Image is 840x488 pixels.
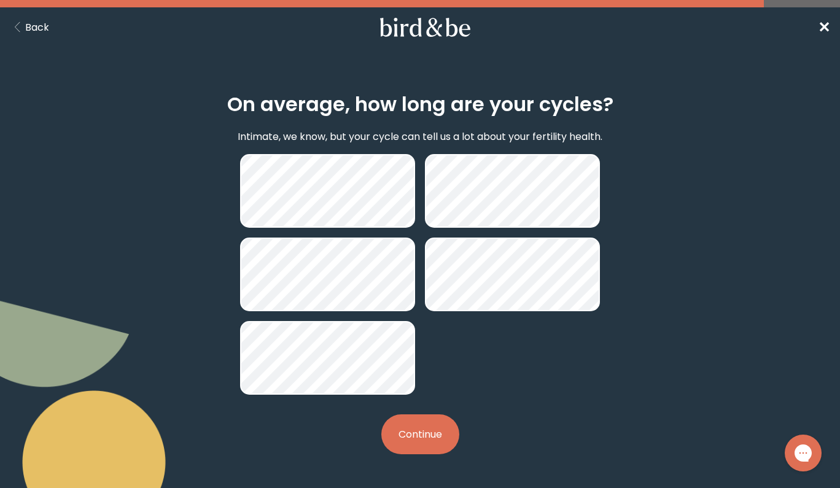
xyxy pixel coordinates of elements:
button: Back Button [10,20,49,35]
p: Intimate, we know, but your cycle can tell us a lot about your fertility health. [238,129,602,144]
iframe: Gorgias live chat messenger [779,430,828,476]
span: ✕ [818,17,830,37]
button: Continue [381,414,459,454]
h2: On average, how long are your cycles? [227,90,613,119]
a: ✕ [818,17,830,38]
